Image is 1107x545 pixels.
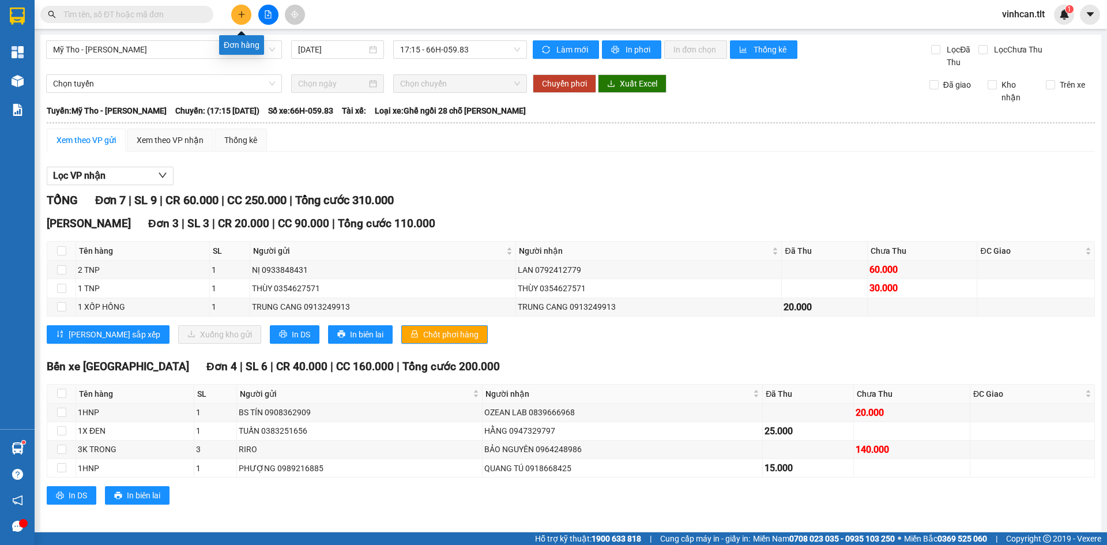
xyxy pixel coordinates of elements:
sup: 1 [1065,5,1074,13]
div: 3 [196,443,235,456]
b: Tuyến: Mỹ Tho - [PERSON_NAME] [47,106,167,115]
span: CR 40.000 [276,360,327,373]
span: bar-chart [739,46,749,55]
span: Loại xe: Ghế ngồi 28 chỗ [PERSON_NAME] [375,104,526,117]
img: icon-new-feature [1059,9,1070,20]
span: In DS [292,328,310,341]
input: 15/09/2025 [298,43,367,56]
span: Hỗ trợ kỹ thuật: [535,532,641,545]
th: SL [194,385,238,404]
div: LAN 0792412779 [518,264,780,276]
span: Cung cấp máy in - giấy in: [660,532,750,545]
div: 1 [196,462,235,475]
div: 60.000 [869,262,975,277]
div: 1X ĐEN [78,424,192,437]
span: printer [611,46,621,55]
div: THÙY 0354627571 [252,282,514,295]
div: OZEAN LAB 0839666968 [484,406,760,419]
span: Làm mới [556,43,590,56]
span: file-add [264,10,272,18]
div: TRUNG CANG 0913249913 [252,300,514,313]
span: message [12,521,23,532]
th: SL [210,242,250,261]
span: Tổng cước 110.000 [338,217,435,230]
span: Người nhận [519,245,770,257]
strong: 0708 023 035 - 0935 103 250 [789,534,895,543]
div: 1 [212,300,248,313]
button: caret-down [1080,5,1100,25]
th: Đã Thu [763,385,854,404]
span: | [332,217,335,230]
div: NỊ 0933848431 [252,264,514,276]
span: Chọn chuyến [400,75,520,92]
span: Lọc Chưa Thu [989,43,1044,56]
span: | [397,360,400,373]
div: TRUNG CANG 0913249913 [518,300,780,313]
span: sort-ascending [56,330,64,339]
span: printer [337,330,345,339]
div: 1 [196,406,235,419]
div: 1 [196,424,235,437]
span: [PERSON_NAME] [47,217,131,230]
span: | [212,217,215,230]
span: Tổng cước 200.000 [402,360,500,373]
div: 1HNP [78,462,192,475]
button: printerIn biên lai [105,486,170,505]
span: Tổng cước 310.000 [295,193,394,207]
span: TỔNG [47,193,78,207]
button: In đơn chọn [664,40,727,59]
div: 1HNP [78,406,192,419]
input: Chọn ngày [298,77,367,90]
div: 140.000 [856,442,968,457]
button: sort-ascending[PERSON_NAME] sắp xếp [47,325,170,344]
div: Xem theo VP gửi [57,134,116,146]
span: 1 [1067,5,1071,13]
span: | [182,217,184,230]
span: question-circle [12,469,23,480]
span: SL 6 [246,360,268,373]
span: Miền Bắc [904,532,987,545]
span: Mỹ Tho - Hồ Chí Minh [53,41,275,58]
span: Bến xe [GEOGRAPHIC_DATA] [47,360,189,373]
span: | [270,360,273,373]
div: RIRO [239,443,480,456]
strong: 0369 525 060 [937,534,987,543]
span: Lọc Đã Thu [942,43,978,69]
div: 20.000 [856,405,968,420]
span: CC 160.000 [336,360,394,373]
span: | [129,193,131,207]
button: syncLàm mới [533,40,599,59]
span: printer [279,330,287,339]
span: Đơn 7 [95,193,126,207]
span: Số xe: 66H-059.83 [268,104,333,117]
span: notification [12,495,23,506]
span: CR 60.000 [165,193,219,207]
button: downloadXuống kho gửi [178,325,261,344]
span: Miền Nam [753,532,895,545]
div: HẰNG 0947329797 [484,424,760,437]
img: warehouse-icon [12,75,24,87]
span: Kho nhận [997,78,1037,104]
span: | [996,532,997,545]
div: QUANG TÚ 0918668425 [484,462,760,475]
span: Người gửi [253,245,504,257]
span: CC 90.000 [278,217,329,230]
span: search [48,10,56,18]
strong: 1900 633 818 [592,534,641,543]
span: vinhcan.tlt [993,7,1054,21]
button: Lọc VP nhận [47,167,174,185]
img: warehouse-icon [12,442,24,454]
input: Tìm tên, số ĐT hoặc mã đơn [63,8,199,21]
span: | [650,532,652,545]
img: logo-vxr [10,7,25,25]
span: Thống kê [754,43,788,56]
span: Trên xe [1055,78,1090,91]
button: bar-chartThống kê [730,40,797,59]
span: printer [114,491,122,501]
span: | [289,193,292,207]
span: SL 9 [134,193,157,207]
span: Chọn tuyến [53,75,275,92]
th: Chưa Thu [854,385,970,404]
button: aim [285,5,305,25]
span: Tài xế: [342,104,366,117]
